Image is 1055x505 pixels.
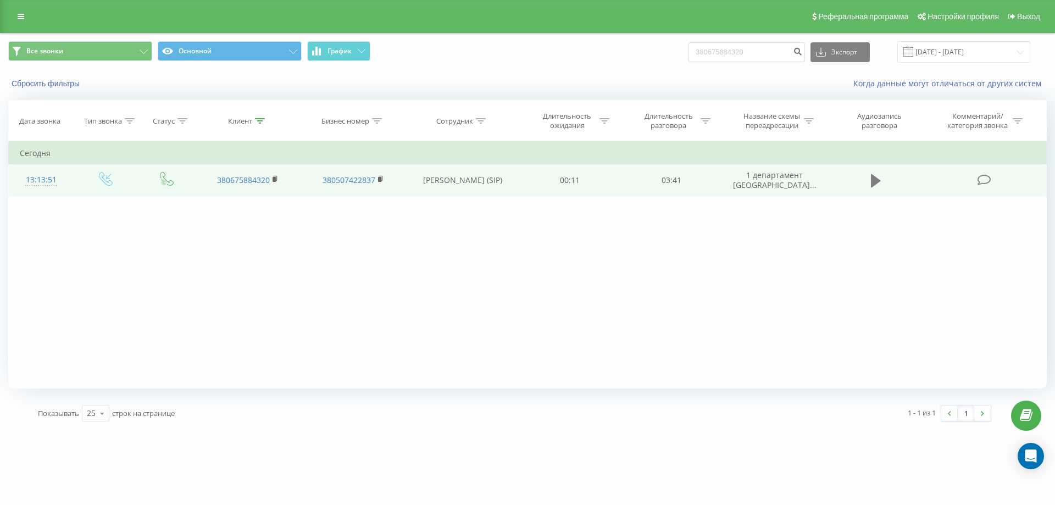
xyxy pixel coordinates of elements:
button: Сбросить фильтры [8,79,85,88]
div: Тип звонка [84,116,122,126]
td: Сегодня [9,142,1047,164]
a: 1 [958,406,974,421]
button: График [307,41,370,61]
div: Сотрудник [436,116,473,126]
span: 1 департамент [GEOGRAPHIC_DATA]... [733,170,817,190]
div: 1 - 1 из 1 [908,407,936,418]
div: Дата звонка [19,116,60,126]
div: Длительность разговора [639,112,698,130]
div: Длительность ожидания [538,112,597,130]
td: 00:11 [519,164,620,196]
span: Настройки профиля [928,12,999,21]
a: 380675884320 [217,175,270,185]
div: Бизнес номер [321,116,369,126]
td: [PERSON_NAME] (SIP) [406,164,519,196]
button: Основной [158,41,302,61]
span: График [327,47,352,55]
div: Комментарий/категория звонка [946,112,1010,130]
div: Open Intercom Messenger [1018,443,1044,469]
div: Клиент [228,116,252,126]
div: Аудиозапись разговора [844,112,915,130]
span: Реферальная программа [818,12,908,21]
button: Экспорт [810,42,870,62]
span: Все звонки [26,47,63,56]
a: 380507422837 [323,175,375,185]
a: Когда данные могут отличаться от других систем [853,78,1047,88]
button: Все звонки [8,41,152,61]
div: Название схемы переадресации [742,112,801,130]
span: Показывать [38,408,79,418]
div: 13:13:51 [20,169,63,191]
div: Статус [153,116,175,126]
span: Выход [1017,12,1040,21]
div: 25 [87,408,96,419]
input: Поиск по номеру [688,42,805,62]
span: строк на странице [112,408,175,418]
td: 03:41 [620,164,721,196]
